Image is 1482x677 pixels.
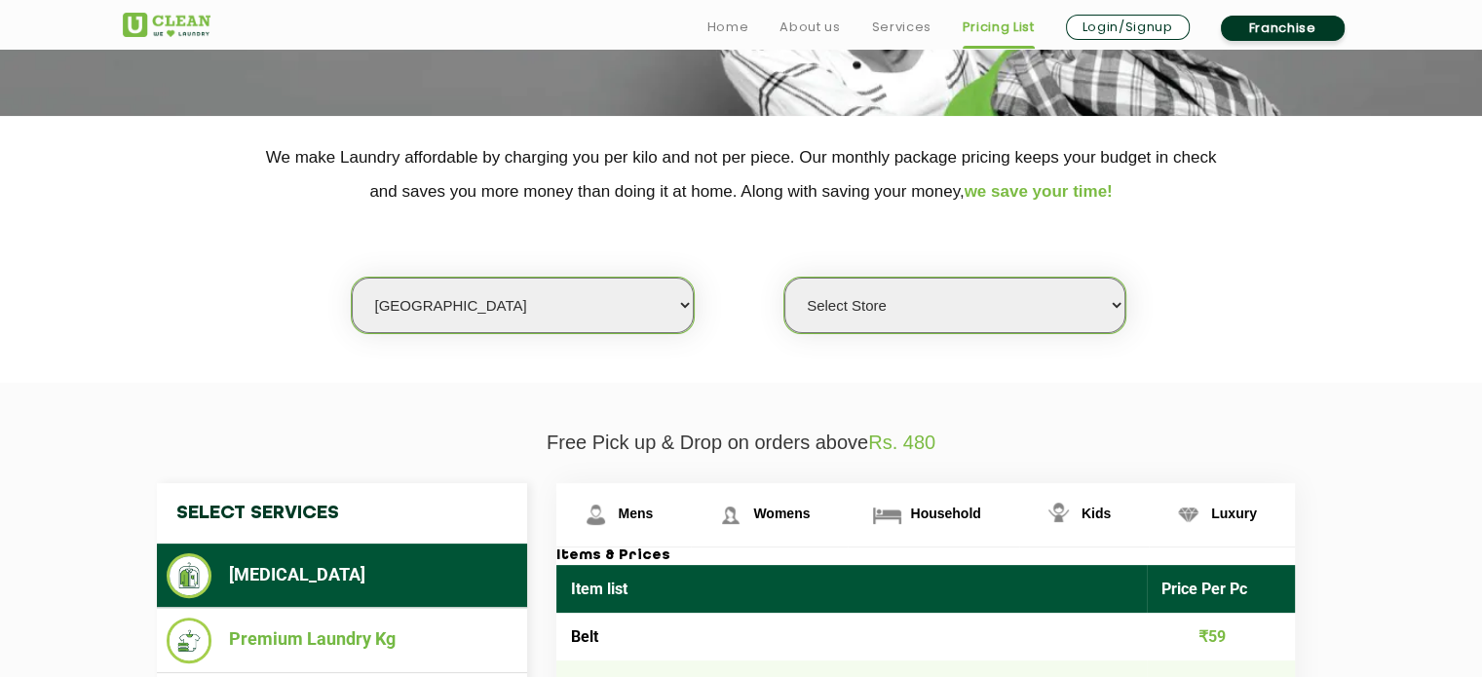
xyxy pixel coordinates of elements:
p: Free Pick up & Drop on orders above [123,432,1360,454]
a: Pricing List [963,16,1035,39]
td: ₹59 [1147,613,1295,660]
img: Premium Laundry Kg [167,618,212,663]
p: We make Laundry affordable by charging you per kilo and not per piece. Our monthly package pricin... [123,140,1360,208]
a: Services [871,16,931,39]
a: About us [779,16,840,39]
img: Luxury [1171,498,1205,532]
h4: Select Services [157,483,527,544]
img: Kids [1042,498,1076,532]
a: Franchise [1221,16,1345,41]
h3: Items & Prices [556,547,1295,565]
td: Belt [556,613,1148,660]
li: Premium Laundry Kg [167,618,517,663]
img: Household [870,498,904,532]
span: Luxury [1211,506,1257,521]
span: Rs. 480 [868,432,935,453]
a: Login/Signup [1066,15,1190,40]
span: Household [910,506,980,521]
img: Womens [713,498,747,532]
span: Mens [619,506,654,521]
th: Price Per Pc [1147,565,1295,613]
th: Item list [556,565,1148,613]
a: Home [707,16,749,39]
img: Mens [579,498,613,532]
img: Dry Cleaning [167,553,212,598]
span: Womens [753,506,810,521]
img: UClean Laundry and Dry Cleaning [123,13,210,37]
span: Kids [1082,506,1111,521]
li: [MEDICAL_DATA] [167,553,517,598]
span: we save your time! [965,182,1113,201]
